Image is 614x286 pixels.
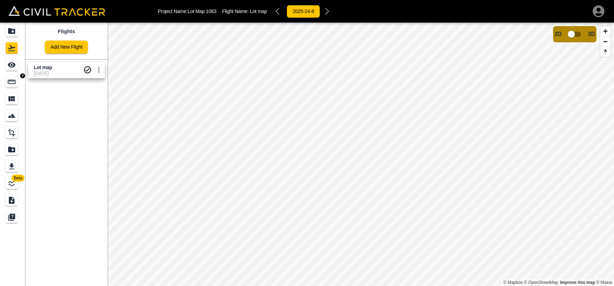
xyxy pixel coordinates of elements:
a: OpenStreetMap [524,280,558,285]
a: Mapbox [503,280,523,285]
button: Zoom in [600,26,610,36]
a: Maxar [596,280,612,285]
p: Flight Name: [222,8,267,14]
p: Project Name: Lot Map 1083 [158,8,216,14]
button: Zoom out [600,36,610,47]
a: Map feedback [560,280,595,285]
button: 2025-24-8 [287,5,320,18]
button: Reset bearing to north [600,47,610,57]
span: 2D [554,31,561,37]
canvas: Map [108,23,614,286]
span: 3D [588,31,595,37]
img: Civil Tracker [8,6,105,16]
span: Lot map [250,8,267,14]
